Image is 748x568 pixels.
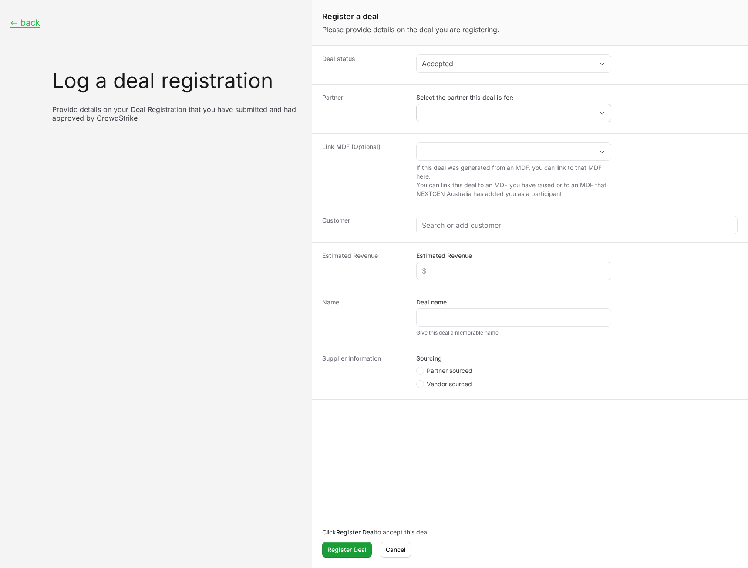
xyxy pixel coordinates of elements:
[322,24,738,35] p: Please provide details on the deal you are registering.
[427,380,472,389] span: Vendor sourced
[322,354,406,391] dt: Supplier information
[417,55,611,72] button: Accepted
[593,143,611,160] div: Open
[422,58,593,69] div: Accepted
[322,93,406,125] dt: Partner
[322,528,738,537] p: Click to accept this deal.
[381,542,411,558] button: Cancel
[416,251,472,260] label: Estimated Revenue
[322,54,406,75] dt: Deal status
[322,542,372,558] button: Register Deal
[312,46,748,400] dl: Create activity form
[416,354,442,363] legend: Sourcing
[52,105,301,122] p: Provide details on your Deal Registration that you have submitted and had approved by CrowdStrike
[322,142,406,198] dt: Link MDF (Optional)
[416,329,611,336] div: Give this deal a memorable name
[386,544,406,555] span: Cancel
[593,104,611,122] div: Open
[327,544,367,555] span: Register Deal
[322,298,406,336] dt: Name
[322,251,406,280] dt: Estimated Revenue
[52,70,301,91] h1: Log a deal registration
[322,10,738,23] h1: Register a deal
[322,216,406,233] dt: Customer
[416,298,447,307] label: Deal name
[10,17,40,28] button: ← back
[416,93,611,102] label: Select the partner this deal is for:
[422,220,732,230] input: Search or add customer
[427,366,472,375] span: Partner sourced
[422,266,606,276] input: $
[416,163,611,198] p: If this deal was generated from an MDF, you can link to that MDF here. You can link this deal to ...
[336,528,375,536] b: Register Deal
